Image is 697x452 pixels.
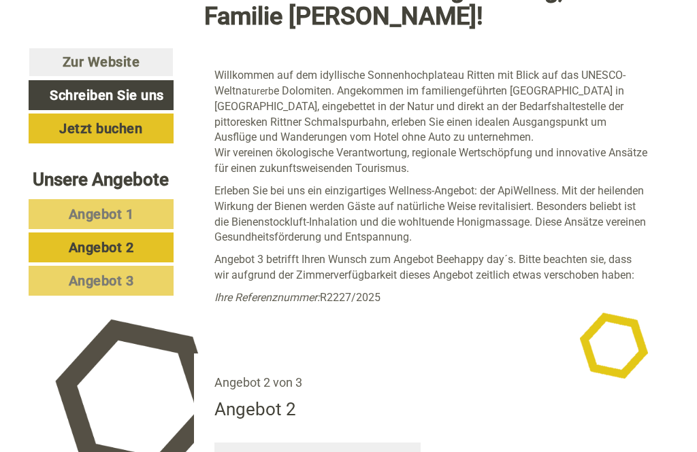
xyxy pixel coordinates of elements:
div: [DATE] [193,10,242,33]
div: Unsere Angebote [29,167,174,192]
a: Zur Website [29,48,174,77]
button: Senden [344,352,434,382]
span: turerb [248,86,274,97]
small: 13:10 [20,66,214,75]
span: Angebot 2 [69,239,134,256]
p: Willkommen auf dem idyllische Sonnenhochplateau Ritten mit Blick auf das UNESCO-Weltna e Dolomite... [214,68,649,145]
p: Wir vereinen ökologische Verantwortung, regionale Wertschöpfung und innovative Ansätze für einen ... [214,145,649,177]
div: Guten Tag, wie können wir Ihnen helfen? [10,37,221,78]
em: Ihre Referenznummer: [214,291,320,304]
a: Schreiben Sie uns [29,80,174,110]
p: R2227/2025 [214,290,649,306]
p: Erleben Sie bei uns ein einzigartiges Wellness-Angebot: der ApiWellness. Mit der heilenden Wirkun... [214,184,649,245]
span: Angebot 1 [69,206,134,222]
p: Angebot 3 betrifft Ihren Wunsch zum Angebot Beehappy day´s. Bitte beachten sie, dass wir aufgrund... [214,252,649,283]
span: Angebot 3 [69,273,134,289]
a: Jetzt buchen [29,114,174,143]
div: APIPURA hotel rinner [20,39,214,50]
span: Angebot 2 von 3 [214,375,302,389]
div: Angebot 2 [214,397,296,422]
img: image [580,313,648,379]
